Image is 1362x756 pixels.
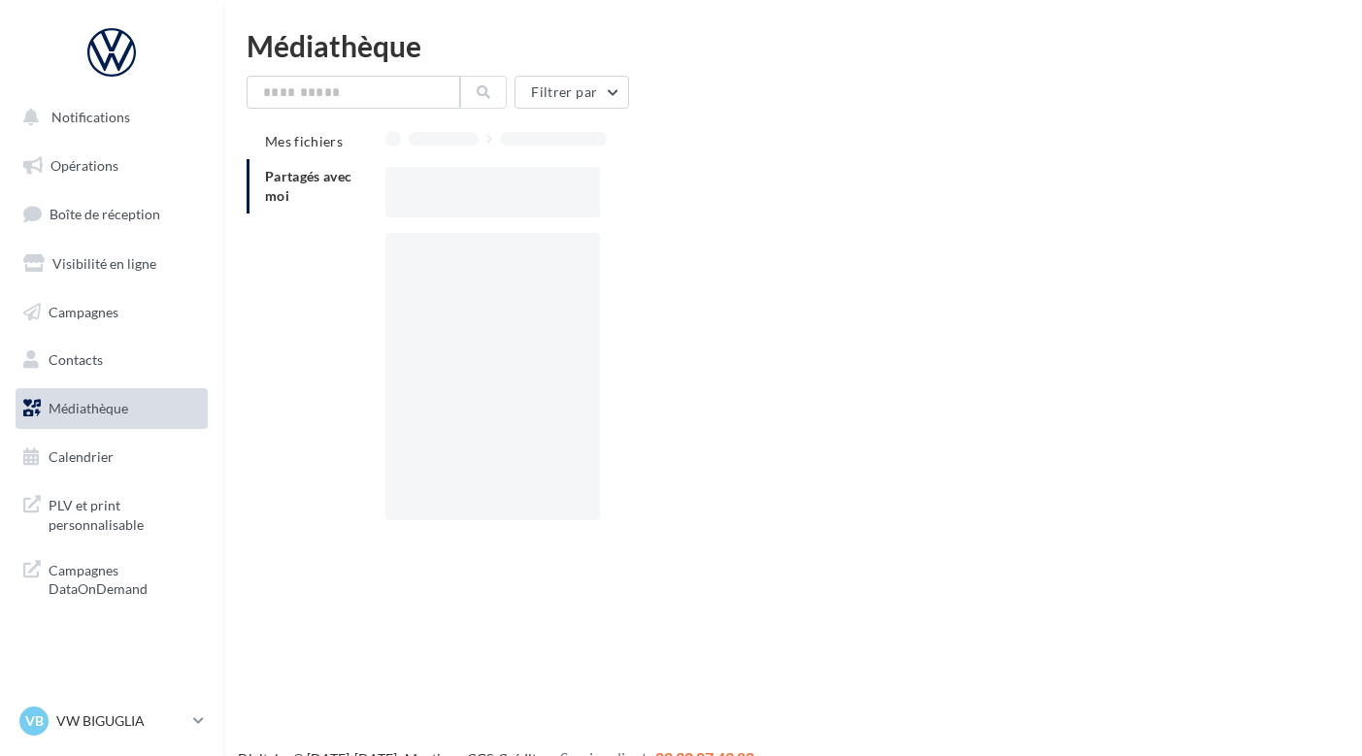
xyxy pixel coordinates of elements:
[247,31,1339,60] div: Médiathèque
[265,133,343,149] span: Mes fichiers
[12,388,212,429] a: Médiathèque
[12,292,212,333] a: Campagnes
[16,703,208,740] a: VB VW BIGUGLIA
[56,711,185,731] p: VW BIGUGLIA
[12,193,212,235] a: Boîte de réception
[515,76,629,109] button: Filtrer par
[12,484,212,542] a: PLV et print personnalisable
[51,109,130,125] span: Notifications
[49,400,128,416] span: Médiathèque
[50,206,160,222] span: Boîte de réception
[12,549,212,607] a: Campagnes DataOnDemand
[12,146,212,186] a: Opérations
[12,97,204,138] button: Notifications
[12,340,212,380] a: Contacts
[12,437,212,477] a: Calendrier
[25,711,44,731] span: VB
[50,157,118,174] span: Opérations
[12,244,212,284] a: Visibilité en ligne
[49,492,200,534] span: PLV et print personnalisable
[49,448,114,465] span: Calendrier
[49,557,200,599] span: Campagnes DataOnDemand
[52,255,156,272] span: Visibilité en ligne
[49,303,118,319] span: Campagnes
[49,351,103,368] span: Contacts
[265,168,352,204] span: Partagés avec moi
